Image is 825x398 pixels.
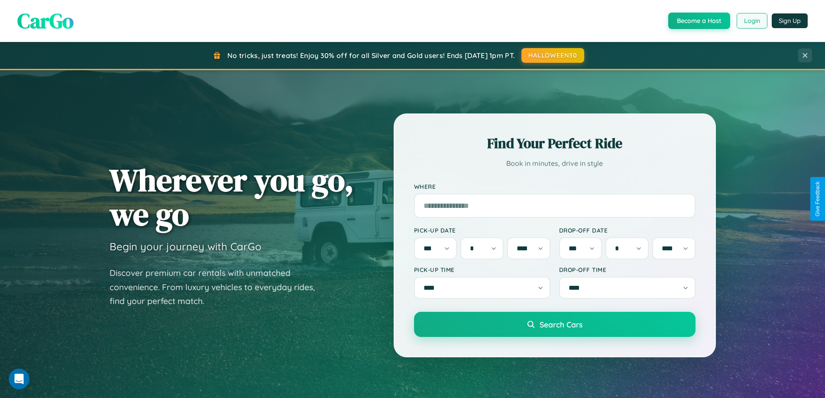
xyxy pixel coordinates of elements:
[772,13,808,28] button: Sign Up
[559,266,696,273] label: Drop-off Time
[110,163,354,231] h1: Wherever you go, we go
[414,134,696,153] h2: Find Your Perfect Ride
[668,13,730,29] button: Become a Host
[540,320,582,329] span: Search Cars
[110,266,326,308] p: Discover premium car rentals with unmatched convenience. From luxury vehicles to everyday rides, ...
[110,240,262,253] h3: Begin your journey with CarGo
[9,369,29,389] iframe: Intercom live chat
[17,6,74,35] span: CarGo
[414,183,696,190] label: Where
[414,157,696,170] p: Book in minutes, drive in style
[559,227,696,234] label: Drop-off Date
[414,227,550,234] label: Pick-up Date
[414,266,550,273] label: Pick-up Time
[737,13,767,29] button: Login
[414,312,696,337] button: Search Cars
[227,51,515,60] span: No tricks, just treats! Enjoy 30% off for all Silver and Gold users! Ends [DATE] 1pm PT.
[521,48,584,63] button: HALLOWEEN30
[815,181,821,217] div: Give Feedback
